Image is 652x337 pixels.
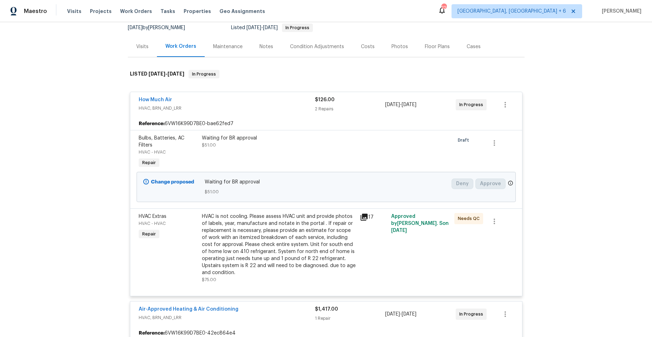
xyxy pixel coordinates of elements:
button: Deny [452,179,473,189]
span: - [385,101,416,108]
span: [DATE] [402,312,416,317]
div: Work Orders [165,43,196,50]
span: [DATE] [263,25,278,30]
span: - [149,71,184,76]
span: Repair [139,159,159,166]
span: [DATE] [385,102,400,107]
div: Maintenance [213,43,243,50]
span: Waiting for BR approval [205,179,447,186]
span: - [385,311,416,318]
span: Maestro [24,8,47,15]
span: In Progress [189,71,219,78]
div: 2 Repairs [315,105,386,112]
span: [DATE] [128,25,143,30]
span: Work Orders [120,8,152,15]
div: LISTED [DATE]-[DATE]In Progress [128,63,525,85]
span: Approved by [PERSON_NAME]. S on [391,214,449,233]
span: Visits [67,8,81,15]
b: Reference: [139,330,165,337]
span: [DATE] [391,228,407,233]
span: HVAC - HVAC [139,150,166,154]
div: Cases [467,43,481,50]
div: 226 [441,4,446,11]
span: [DATE] [402,102,416,107]
span: [DATE] [385,312,400,317]
span: Projects [90,8,112,15]
div: HVAC is not cooling. Please assess HVAC unit and provide photos of labels, year, manufacture and ... [202,213,356,276]
div: 1 Repair [315,315,386,322]
span: $1,417.00 [315,307,338,312]
b: Change proposed [151,180,194,184]
span: [DATE] [149,71,165,76]
span: Tasks [160,9,175,14]
span: HVAC, BRN_AND_LRR [139,105,315,112]
span: [GEOGRAPHIC_DATA], [GEOGRAPHIC_DATA] + 6 [457,8,566,15]
b: Reference: [139,120,165,127]
span: [DATE] [167,71,184,76]
span: In Progress [459,101,486,108]
span: HVAC, BRN_AND_LRR [139,314,315,321]
span: Only a market manager or an area construction manager can approve [508,180,513,188]
div: Photos [391,43,408,50]
span: [PERSON_NAME] [599,8,641,15]
div: Floor Plans [425,43,450,50]
span: Needs QC [458,215,482,222]
a: How Much Air [139,97,172,102]
span: Listed [231,25,313,30]
span: Properties [184,8,211,15]
span: $51.00 [205,188,447,195]
a: Air-Approved Heating & Air Conditioning [139,307,238,312]
span: $75.00 [202,278,216,282]
span: Geo Assignments [219,8,265,15]
span: HVAC Extras [139,214,166,219]
span: Bulbs, Batteries, AC Filters [139,136,184,148]
span: [DATE] [246,25,261,30]
div: Notes [259,43,273,50]
div: by [PERSON_NAME] [128,24,193,32]
span: $51.00 [202,143,216,147]
span: Draft [458,137,472,144]
span: - [246,25,278,30]
div: Condition Adjustments [290,43,344,50]
span: $126.00 [315,97,335,102]
div: Waiting for BR approval [202,135,356,142]
span: In Progress [459,311,486,318]
span: HVAC - HVAC [139,221,166,226]
div: Visits [136,43,149,50]
button: Approve [475,179,506,189]
div: Costs [361,43,375,50]
h6: LISTED [130,70,184,78]
div: 17 [360,213,387,221]
span: In Progress [283,26,312,30]
div: 6VW16K99D7BE0-bae62fed7 [130,117,522,130]
span: Repair [139,231,159,238]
